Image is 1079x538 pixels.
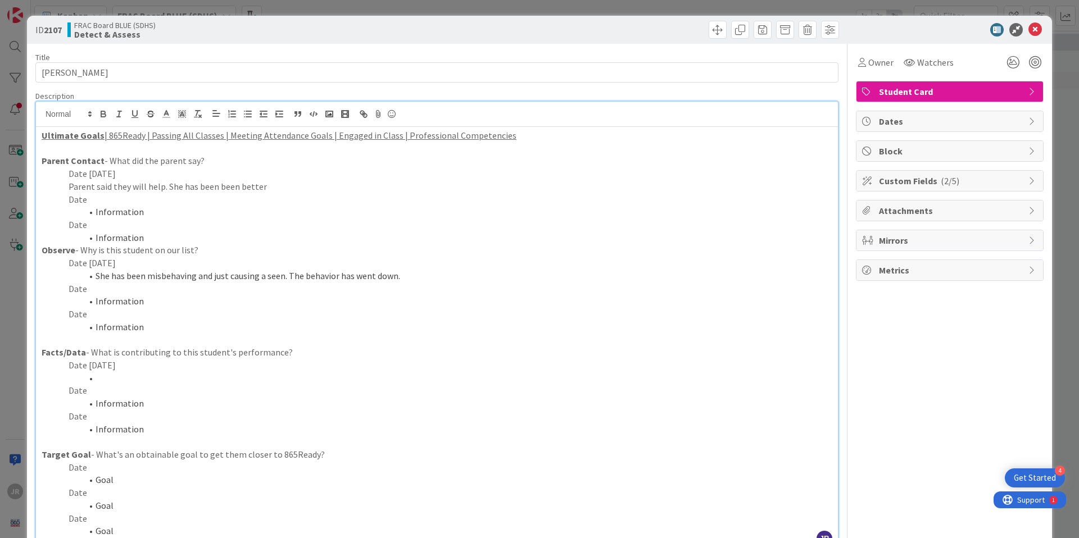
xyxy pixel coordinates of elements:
u: | 865Ready | Passing All Classes | Meeting Attendance Goals | Engaged in Class | Professional Com... [105,130,516,141]
li: Goal [55,499,832,512]
p: Date [42,384,832,397]
p: Date [42,486,832,499]
p: Date [42,218,832,231]
p: Date [42,282,832,295]
p: Date [42,308,832,321]
label: Title [35,52,50,62]
li: She has been misbehaving and just causing a seen. The behavior has went down. [55,270,832,282]
span: Metrics [879,263,1023,277]
strong: Facts/Data [42,346,86,358]
p: - Why is this student on our list? [42,244,832,257]
span: Watchers [917,56,954,69]
li: Information [55,231,832,244]
div: Get Started [1014,472,1056,484]
div: Open Get Started checklist, remaining modules: 4 [1005,468,1065,487]
strong: Target Goal [42,449,91,460]
span: FRAC Board BLUE (SDHS) [74,21,156,30]
span: Attachments [879,204,1023,217]
p: Date [42,512,832,525]
p: Date [42,461,832,474]
li: Information [55,397,832,410]
div: 1 [58,4,61,13]
span: Student Card [879,85,1023,98]
p: Date [DATE] [42,257,832,270]
li: Information [55,295,832,308]
p: Date [DATE] [42,359,832,372]
li: Information [55,321,832,334]
p: - What's an obtainable goal to get them closer to 865Ready? [42,448,832,461]
li: Goal [55,473,832,486]
p: - What is contributing to this student's performance? [42,346,832,359]
u: Ultimate Goals [42,130,105,141]
p: Date [42,193,832,206]
span: ( 2/5 ) [941,175,959,186]
p: Date [DATE] [42,167,832,180]
span: Custom Fields [879,174,1023,188]
span: Mirrors [879,234,1023,247]
input: type card name here... [35,62,838,83]
strong: Parent Contact [42,155,105,166]
strong: Observe [42,244,75,256]
span: ID [35,23,62,37]
p: Parent said they will help. She has been been better [42,180,832,193]
span: Description [35,91,74,101]
b: Detect & Assess [74,30,156,39]
p: - What did the parent say? [42,154,832,167]
p: Date [42,410,832,423]
div: 4 [1055,466,1065,476]
li: Information [55,423,832,436]
li: Goal [55,525,832,537]
li: Information [55,206,832,218]
span: Owner [868,56,894,69]
span: Dates [879,115,1023,128]
b: 2107 [44,24,62,35]
span: Block [879,144,1023,158]
span: Support [24,2,51,15]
